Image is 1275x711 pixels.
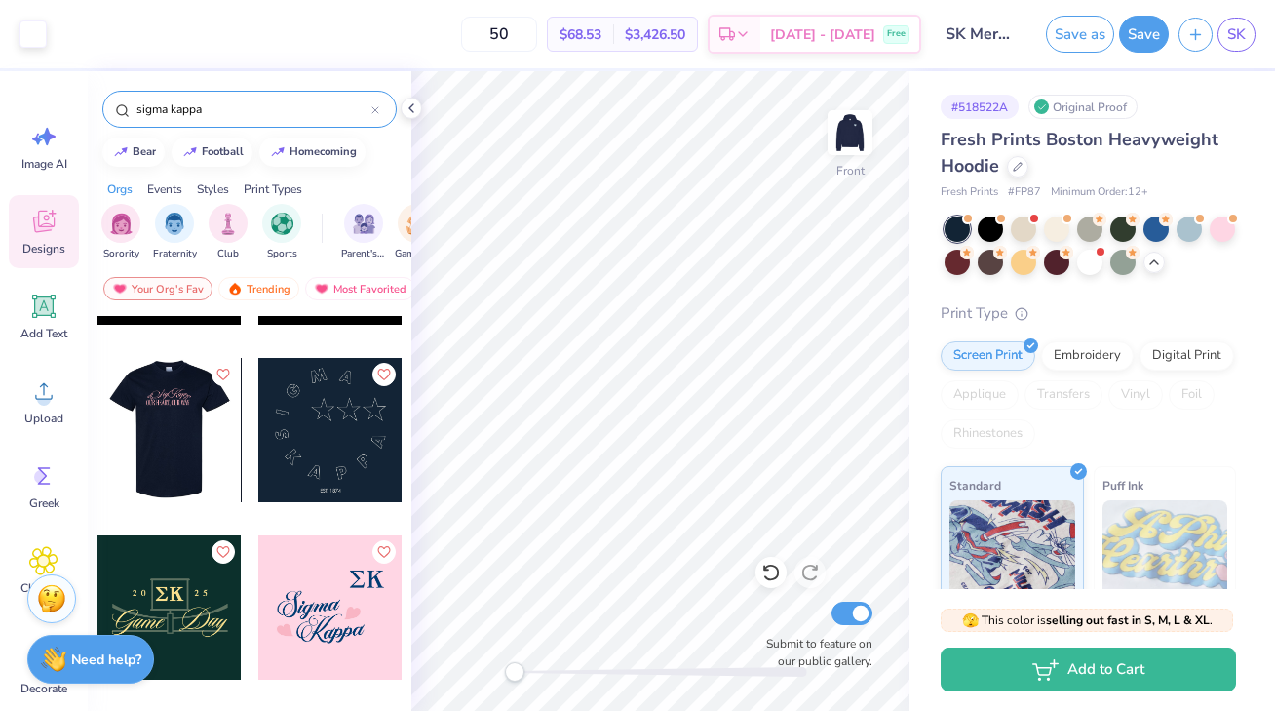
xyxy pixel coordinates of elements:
div: Your Org's Fav [103,277,212,300]
div: Applique [941,380,1019,410]
button: homecoming [259,138,366,167]
button: filter button [341,204,386,261]
div: Print Type [941,302,1236,325]
div: filter for Fraternity [153,204,197,261]
div: Screen Print [941,341,1035,371]
span: Fraternity [153,247,197,261]
span: Game Day [395,247,440,261]
img: Fraternity Image [164,213,185,235]
span: Clipart & logos [12,580,76,612]
div: Foil [1169,380,1215,410]
img: trend_line.gif [113,146,129,158]
button: Save [1119,16,1169,53]
span: Parent's Weekend [341,247,386,261]
img: Sports Image [271,213,293,235]
span: Add Text [20,326,67,341]
div: Front [836,162,865,179]
div: Rhinestones [941,419,1035,449]
div: Vinyl [1108,380,1163,410]
a: SK [1217,18,1256,52]
span: Puff Ink [1102,475,1143,495]
span: Club [217,247,239,261]
span: Free [887,27,906,41]
div: football [202,146,244,157]
button: football [172,138,252,167]
span: Fresh Prints Boston Heavyweight Hoodie [941,128,1218,178]
img: Game Day Image [406,213,429,235]
button: Save as [1046,16,1114,53]
div: Events [147,180,182,198]
div: filter for Club [209,204,248,261]
strong: selling out fast in S, M, L & XL [1046,612,1210,628]
div: Styles [197,180,229,198]
span: 🫣 [962,612,979,630]
img: Club Image [217,213,239,235]
div: Orgs [107,180,133,198]
span: $3,426.50 [625,24,685,45]
span: Designs [22,241,65,257]
button: Like [372,363,396,386]
div: filter for Game Day [395,204,440,261]
img: trend_line.gif [182,146,198,158]
button: Like [372,540,396,564]
img: Sorority Image [110,213,133,235]
input: Try "Alpha" [135,99,371,119]
button: Like [212,540,235,564]
span: This color is . [962,612,1213,629]
span: Upload [24,411,63,426]
img: most_fav.gif [112,282,128,296]
span: Decorate [20,681,67,696]
button: filter button [101,204,140,261]
div: Most Favorited [305,277,415,300]
button: bear [102,138,165,167]
div: Digital Print [1140,341,1234,371]
span: Minimum Order: 12 + [1051,184,1148,201]
div: Embroidery [1041,341,1134,371]
img: trend_line.gif [270,146,286,158]
div: homecoming [290,146,357,157]
span: Image AI [21,156,67,172]
div: filter for Sports [262,204,301,261]
div: Original Proof [1028,95,1138,119]
button: filter button [262,204,301,261]
div: Accessibility label [505,662,524,682]
img: Puff Ink [1102,500,1228,598]
span: Standard [949,475,1001,495]
img: Parent's Weekend Image [353,213,375,235]
span: Sorority [103,247,139,261]
span: [DATE] - [DATE] [770,24,875,45]
input: – – [461,17,537,52]
div: # 518522A [941,95,1019,119]
img: Standard [949,500,1075,598]
button: filter button [395,204,440,261]
span: SK [1227,23,1246,46]
span: # FP87 [1008,184,1041,201]
div: Transfers [1024,380,1102,410]
strong: Need help? [71,651,141,669]
div: Trending [218,277,299,300]
button: filter button [209,204,248,261]
button: filter button [153,204,197,261]
span: Sports [267,247,297,261]
div: filter for Parent's Weekend [341,204,386,261]
span: $68.53 [560,24,601,45]
span: Greek [29,495,59,511]
img: trending.gif [227,282,243,296]
div: filter for Sorority [101,204,140,261]
button: Like [212,363,235,386]
div: Print Types [244,180,302,198]
img: Front [831,113,869,152]
button: Add to Cart [941,648,1236,691]
input: Untitled Design [931,15,1026,54]
img: most_fav.gif [314,282,329,296]
div: bear [133,146,156,157]
span: Fresh Prints [941,184,998,201]
label: Submit to feature on our public gallery. [755,635,872,670]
